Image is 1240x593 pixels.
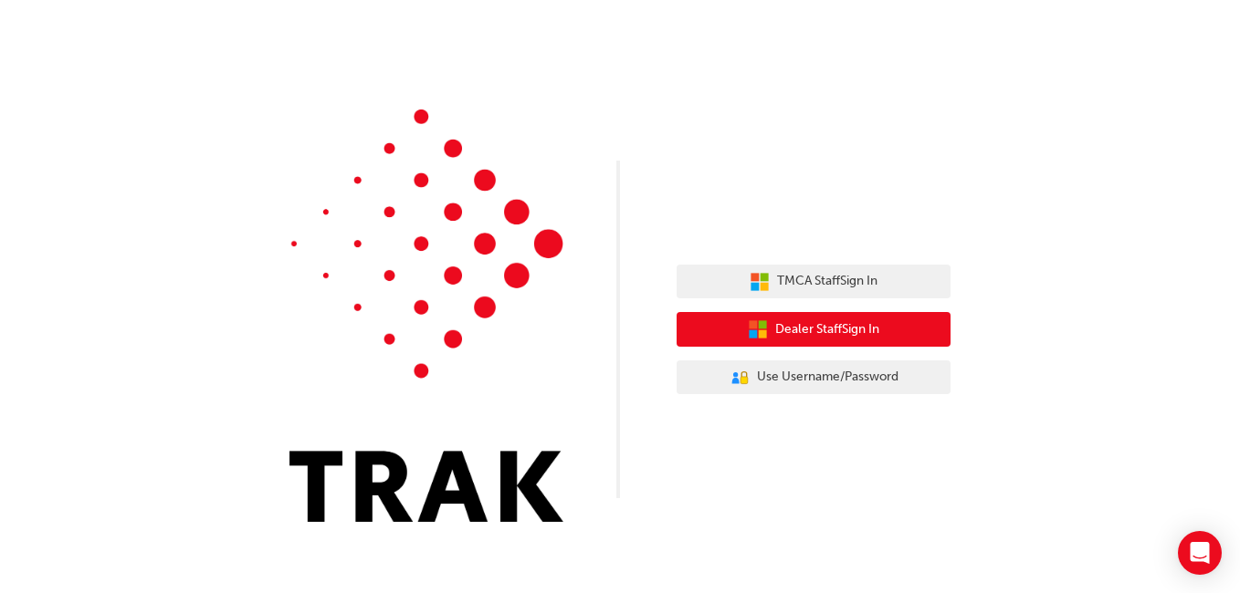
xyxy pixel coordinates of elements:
img: Trak [289,109,563,522]
span: Dealer Staff Sign In [775,319,879,340]
button: Dealer StaffSign In [677,312,951,347]
button: TMCA StaffSign In [677,265,951,299]
span: Use Username/Password [757,367,898,388]
div: Open Intercom Messenger [1178,531,1222,575]
button: Use Username/Password [677,360,951,395]
span: TMCA Staff Sign In [777,271,877,292]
